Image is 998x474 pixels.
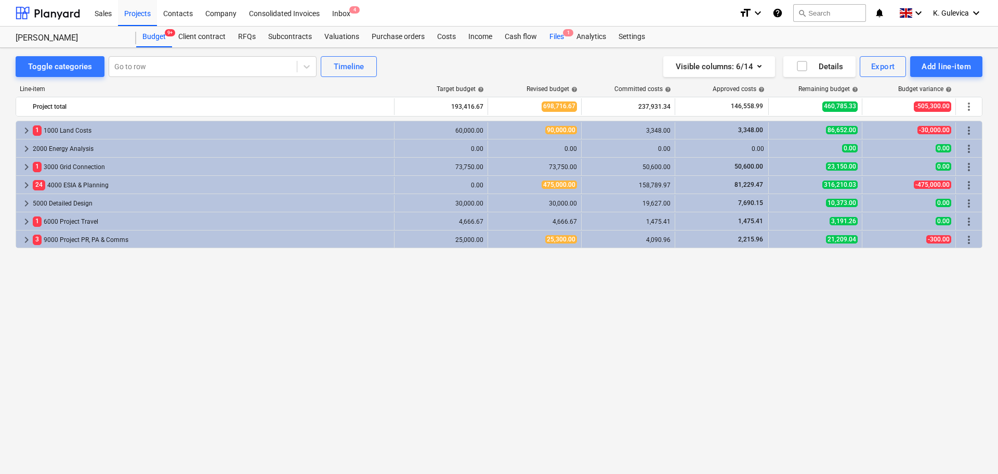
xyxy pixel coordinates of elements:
[545,126,577,134] span: 90,000.00
[963,197,975,210] span: More actions
[172,27,232,47] a: Client contract
[498,27,543,47] a: Cash flow
[936,217,951,225] span: 0.00
[399,163,483,171] div: 73,750.00
[318,27,365,47] a: Valuations
[963,161,975,173] span: More actions
[970,7,982,19] i: keyboard_arrow_down
[826,235,858,244] span: 21,209.04
[912,7,925,19] i: keyboard_arrow_down
[399,218,483,225] div: 4,666.67
[399,127,483,134] div: 60,000.00
[586,127,671,134] div: 3,348.00
[612,27,651,47] a: Settings
[33,232,390,248] div: 9000 Project PR, PA & Comms
[679,145,764,152] div: 0.00
[963,143,975,155] span: More actions
[33,98,390,115] div: Project total
[796,60,843,73] div: Details
[963,100,975,113] span: More actions
[936,162,951,171] span: 0.00
[33,122,390,139] div: 1000 Land Costs
[963,234,975,246] span: More actions
[545,235,577,244] span: 25,300.00
[713,85,765,93] div: Approved costs
[586,236,671,244] div: 4,090.96
[16,33,124,44] div: [PERSON_NAME]
[492,145,577,152] div: 0.00
[822,101,858,111] span: 460,785.33
[476,86,484,93] span: help
[542,101,577,111] span: 698,716.67
[963,179,975,191] span: More actions
[16,56,104,77] button: Toggle categories
[527,85,577,93] div: Revised budget
[783,56,856,77] button: Details
[826,126,858,134] span: 86,652.00
[399,145,483,152] div: 0.00
[20,234,33,246] span: keyboard_arrow_right
[570,27,612,47] a: Analytics
[663,86,671,93] span: help
[334,60,364,73] div: Timeline
[963,215,975,228] span: More actions
[772,7,783,19] i: Knowledge base
[830,217,858,225] span: 3,191.26
[16,85,395,93] div: Line-item
[321,56,377,77] button: Timeline
[492,163,577,171] div: 73,750.00
[586,182,671,189] div: 158,789.97
[20,179,33,191] span: keyboard_arrow_right
[20,215,33,228] span: keyboard_arrow_right
[431,27,462,47] a: Costs
[793,4,866,22] button: Search
[33,180,45,190] span: 24
[33,125,42,135] span: 1
[798,9,806,17] span: search
[946,424,998,474] iframe: Chat Widget
[492,200,577,207] div: 30,000.00
[365,27,431,47] div: Purchase orders
[737,236,764,243] span: 2,215.96
[586,145,671,152] div: 0.00
[20,197,33,210] span: keyboard_arrow_right
[733,163,764,170] span: 50,600.00
[399,200,483,207] div: 30,000.00
[822,181,858,189] span: 316,210.03
[28,60,92,73] div: Toggle categories
[936,144,951,152] span: 0.00
[737,217,764,225] span: 1,475.41
[676,60,763,73] div: Visible columns : 6/14
[963,124,975,137] span: More actions
[910,56,982,77] button: Add line-item
[850,86,858,93] span: help
[33,235,42,245] span: 3
[586,218,671,225] div: 1,475.41
[926,235,951,244] span: -300.00
[20,161,33,173] span: keyboard_arrow_right
[33,216,42,226] span: 1
[33,140,390,157] div: 2000 Energy Analysis
[798,85,858,93] div: Remaining budget
[874,7,885,19] i: notifications
[752,7,764,19] i: keyboard_arrow_down
[826,162,858,171] span: 23,150.00
[737,126,764,134] span: 3,348.00
[586,200,671,207] div: 19,627.00
[262,27,318,47] a: Subcontracts
[462,27,498,47] a: Income
[586,98,671,115] div: 237,931.34
[739,7,752,19] i: format_size
[399,236,483,244] div: 25,000.00
[33,195,390,212] div: 5000 Detailed Design
[756,86,765,93] span: help
[614,85,671,93] div: Committed costs
[826,199,858,207] span: 10,373.00
[933,9,969,17] span: K. Gulevica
